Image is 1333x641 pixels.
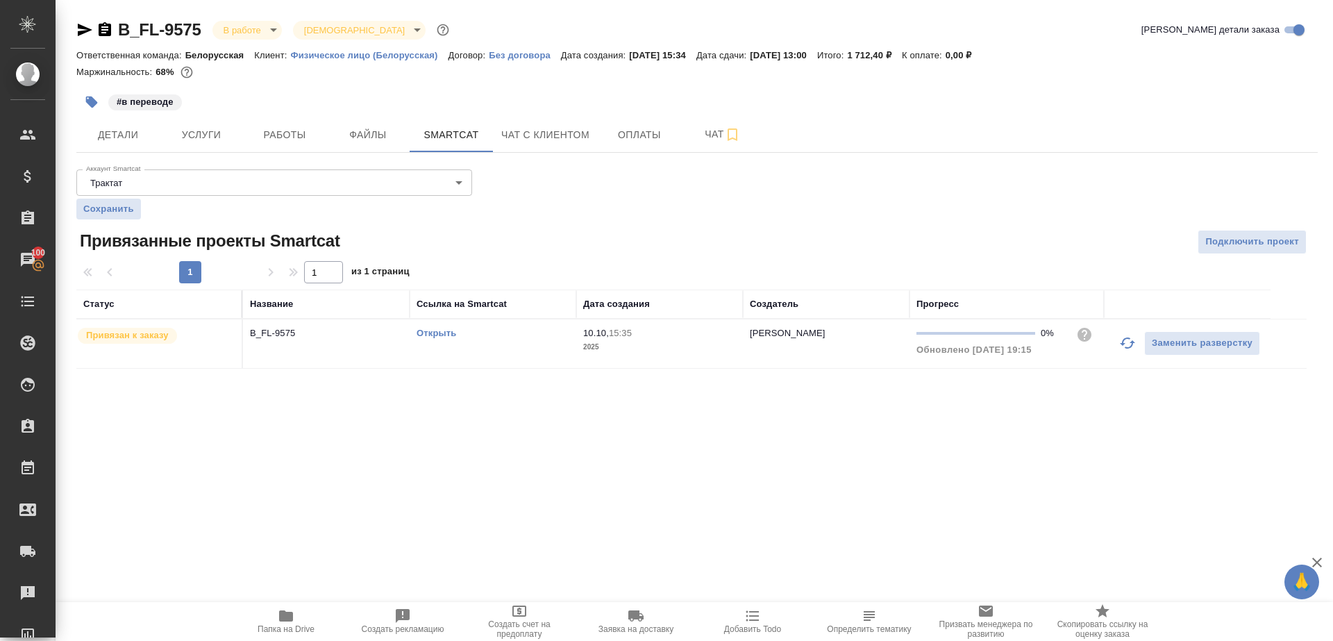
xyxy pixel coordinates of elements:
span: Скопировать ссылку на оценку заказа [1053,619,1152,639]
p: 0,00 ₽ [946,50,982,60]
p: К оплате: [902,50,946,60]
p: Без договора [489,50,561,60]
button: Доп статусы указывают на важность/срочность заказа [434,21,452,39]
p: 2025 [583,340,736,354]
div: Прогресс [916,297,959,311]
span: Заявка на доставку [598,624,673,634]
button: Создать счет на предоплату [461,602,578,641]
div: Создатель [750,297,798,311]
p: Дата создания: [561,50,629,60]
p: Дата сдачи: [696,50,750,60]
span: Подключить проект [1205,234,1299,250]
button: 🙏 [1284,565,1319,599]
p: Белорусская [185,50,255,60]
button: [DEMOGRAPHIC_DATA] [300,24,409,36]
span: в переводе [107,95,183,107]
span: Файлы [335,126,401,144]
span: 100 [23,246,54,260]
p: [DATE] 15:34 [629,50,696,60]
a: Открыть [417,328,456,338]
p: Договор: [448,50,489,60]
a: 100 [3,242,52,277]
span: Оплаты [606,126,673,144]
div: Ссылка на Smartcat [417,297,507,311]
p: B_FL-9575 [250,326,403,340]
button: Добавить Todo [694,602,811,641]
span: Папка на Drive [258,624,315,634]
button: Обновить прогресс [1111,326,1144,360]
span: Создать рекламацию [362,624,444,634]
button: Скопировать ссылку для ЯМессенджера [76,22,93,38]
p: 10.10, [583,328,609,338]
div: В работе [212,21,282,40]
p: Маржинальность: [76,67,156,77]
span: Заменить разверстку [1152,335,1252,351]
p: Ответственная команда: [76,50,185,60]
span: из 1 страниц [351,263,410,283]
button: Папка на Drive [228,602,344,641]
p: #в переводе [117,95,174,109]
a: Физическое лицо (Белорусская) [290,49,448,60]
button: Скопировать ссылку на оценку заказа [1044,602,1161,641]
p: 1 712,40 ₽ [847,50,902,60]
p: [PERSON_NAME] [750,328,825,338]
p: 68% [156,67,177,77]
span: Добавить Todo [724,624,781,634]
span: Работы [251,126,318,144]
span: Определить тематику [827,624,911,634]
span: Обновлено [DATE] 19:15 [916,344,1032,355]
div: Статус [83,297,115,311]
span: Привязанные проекты Smartcat [76,230,340,252]
span: Чат с клиентом [501,126,589,144]
span: 🙏 [1290,567,1314,597]
a: Без договора [489,49,561,60]
button: Призвать менеджера по развитию [928,602,1044,641]
div: Дата создания [583,297,650,311]
span: [PERSON_NAME] детали заказа [1141,23,1280,37]
p: Привязан к заказу [86,328,169,342]
div: Название [250,297,293,311]
button: Определить тематику [811,602,928,641]
p: [DATE] 13:00 [750,50,817,60]
span: Создать счет на предоплату [469,619,569,639]
button: Трактат [86,177,126,189]
p: 15:35 [609,328,632,338]
span: Сохранить [83,202,134,216]
button: Подключить проект [1198,230,1307,254]
div: В работе [293,21,426,40]
div: 0% [1041,326,1065,340]
button: Создать рекламацию [344,602,461,641]
button: Скопировать ссылку [97,22,113,38]
button: Заменить разверстку [1144,331,1260,356]
span: Услуги [168,126,235,144]
span: Smartcat [418,126,485,144]
svg: Подписаться [724,126,741,143]
button: 455.81 RUB; [178,63,196,81]
p: Итого: [817,50,847,60]
button: В работе [219,24,265,36]
span: Призвать менеджера по развитию [936,619,1036,639]
p: Физическое лицо (Белорусская) [290,50,448,60]
div: Трактат [76,169,472,196]
button: Сохранить [76,199,141,219]
p: Клиент: [254,50,290,60]
button: Добавить тэг [76,87,107,117]
span: Чат [689,126,756,143]
a: B_FL-9575 [118,20,201,39]
span: Детали [85,126,151,144]
button: Заявка на доставку [578,602,694,641]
